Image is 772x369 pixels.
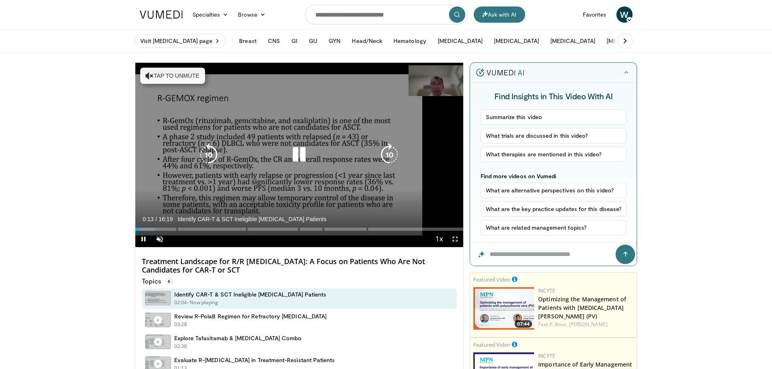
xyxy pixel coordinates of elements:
[473,287,534,330] img: b6962518-674a-496f-9814-4152d3874ecc.png.150x105_q85_crop-smart_upscale.png
[305,5,467,24] input: Search topics, interventions
[135,34,226,48] a: Visit [MEDICAL_DATA] page
[142,277,173,285] p: Topics
[174,343,187,350] p: 02:36
[602,33,657,49] button: [MEDICAL_DATA]
[174,291,327,298] h4: Identify CAR-T & SCT Ineligible [MEDICAL_DATA] Patients
[481,220,627,235] button: What are related management topics?
[470,243,637,266] input: Question for the AI
[433,33,488,49] button: [MEDICAL_DATA]
[174,335,302,342] h4: Explore Tafasitamab & [MEDICAL_DATA] Combo
[142,257,457,275] h4: Treatment Landscape for R/R [MEDICAL_DATA]: A Focus on Patients Who Are Not Candidates for CAR-T ...
[538,295,626,320] a: Optimizing the Management of Patients with [MEDICAL_DATA][PERSON_NAME] (PV)
[578,6,612,23] a: Favorites
[152,231,168,247] button: Unmute
[476,68,524,77] img: vumedi-ai-logo.v2.svg
[234,33,261,49] button: Breast
[158,216,173,222] span: 16:19
[174,356,335,364] h4: Evaluate R-[MEDICAL_DATA] in Treatment-Resistant Patients
[177,215,326,223] span: Identify CAR-T & SCT Ineligible [MEDICAL_DATA] Patients
[431,231,447,247] button: Playback Rate
[140,11,183,19] img: VuMedi Logo
[473,341,510,348] small: Featured Video
[304,33,322,49] button: GU
[481,147,627,162] button: What therapies are mentioned in this video?
[481,173,627,179] p: Find more videos on Vumedi
[140,68,205,84] button: Tap to unmute
[174,321,187,328] p: 03:28
[287,33,302,49] button: GI
[233,6,270,23] a: Browse
[389,33,431,49] button: Hematology
[616,6,633,23] a: W
[447,231,463,247] button: Fullscreen
[474,6,525,23] button: Ask with AI
[174,299,187,306] p: 02:04
[481,128,627,143] button: What trials are discussed in this video?
[481,201,627,217] button: What are the key practice updates for this disease?
[347,33,387,49] button: Head/Neck
[156,216,157,222] span: /
[538,287,555,294] a: Incyte
[538,352,555,359] a: Incyte
[569,321,607,328] a: [PERSON_NAME]
[188,6,233,23] a: Specialties
[550,321,568,328] a: P. Bose,
[174,313,327,320] h4: Review R-PolaB Regimen for Refractory [MEDICAL_DATA]
[135,63,464,247] video-js: Video Player
[515,320,532,328] span: 07:44
[481,183,627,198] button: What are alternative perspectives on this video?
[165,277,173,285] span: 6
[473,287,534,330] a: 07:44
[481,91,627,101] h4: Find Insights in This Video With AI
[324,33,345,49] button: GYN
[143,216,154,222] span: 0:13
[489,33,544,49] button: [MEDICAL_DATA]
[187,299,218,306] p: - Now playing
[263,33,285,49] button: CNS
[135,228,464,231] div: Progress Bar
[538,321,633,328] div: Feat.
[545,33,600,49] button: [MEDICAL_DATA]
[473,276,510,283] small: Featured Video
[481,109,627,125] button: Summarize this video
[135,231,152,247] button: Pause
